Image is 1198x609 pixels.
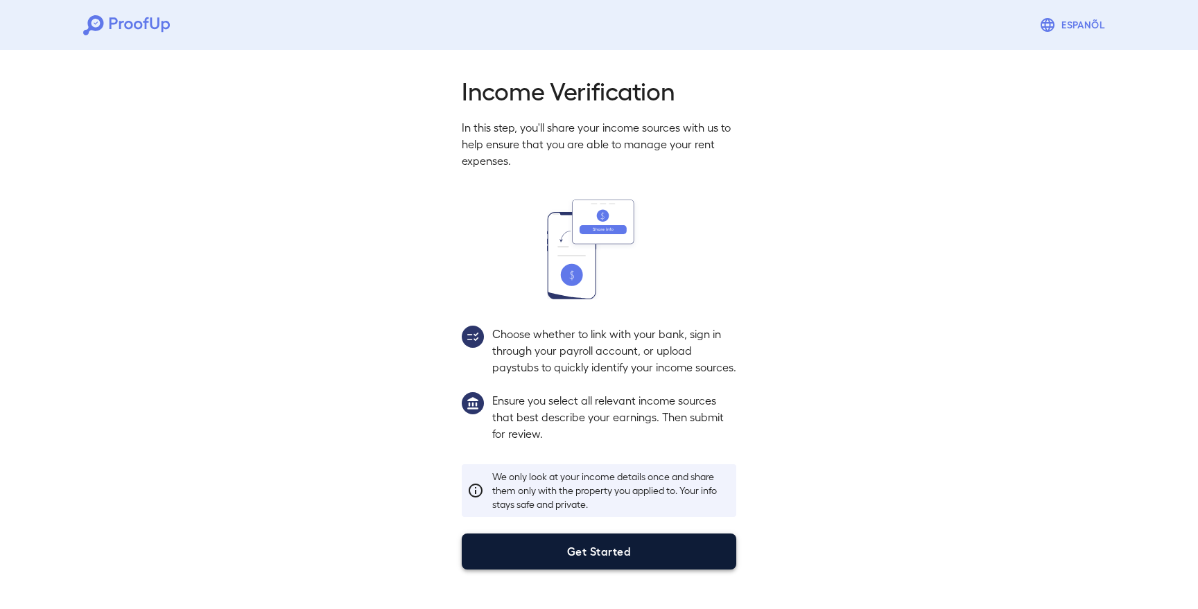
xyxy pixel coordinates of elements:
h2: Income Verification [462,75,736,105]
img: group2.svg [462,326,484,348]
p: We only look at your income details once and share them only with the property you applied to. Yo... [492,470,731,511]
img: transfer_money.svg [547,200,651,299]
p: In this step, you'll share your income sources with us to help ensure that you are able to manage... [462,119,736,169]
button: Get Started [462,533,736,570]
img: group1.svg [462,392,484,414]
p: Ensure you select all relevant income sources that best describe your earnings. Then submit for r... [492,392,736,442]
p: Choose whether to link with your bank, sign in through your payroll account, or upload paystubs t... [492,326,736,376]
button: Espanõl [1034,11,1115,39]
